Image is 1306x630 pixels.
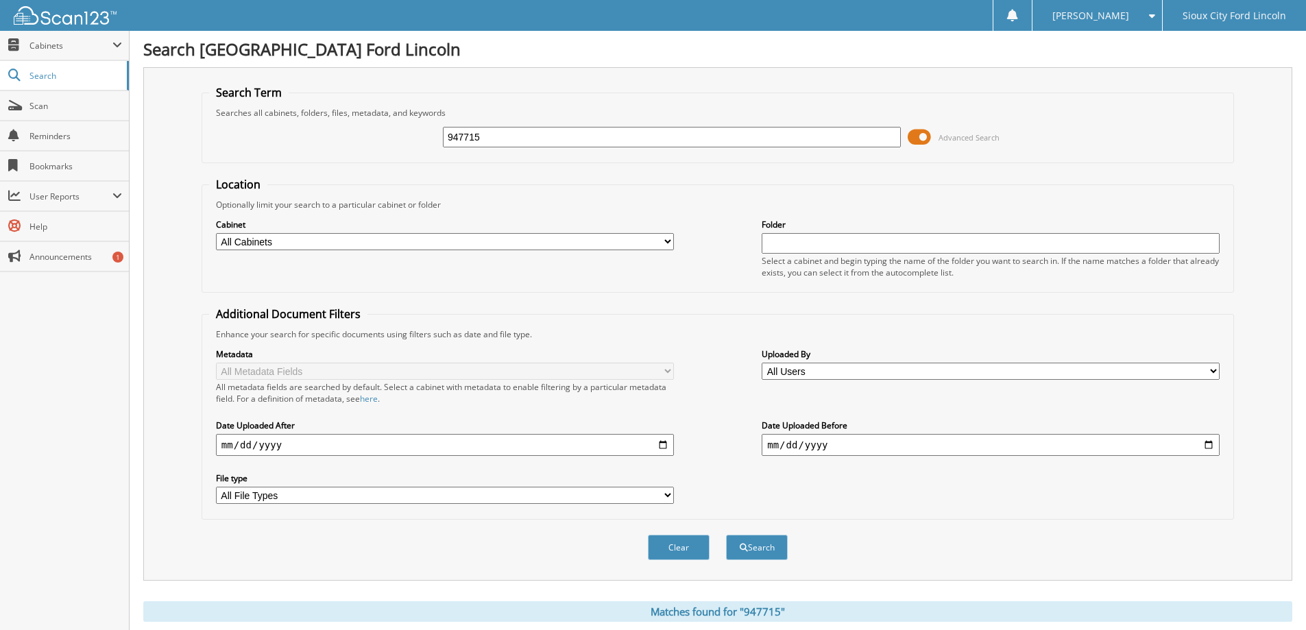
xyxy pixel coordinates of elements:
[939,132,1000,143] span: Advanced Search
[14,6,117,25] img: scan123-logo-white.svg
[726,535,788,560] button: Search
[29,160,122,172] span: Bookmarks
[29,70,120,82] span: Search
[216,420,674,431] label: Date Uploaded After
[762,348,1220,360] label: Uploaded By
[1183,12,1286,20] span: Sioux City Ford Lincoln
[209,306,367,322] legend: Additional Document Filters
[29,40,112,51] span: Cabinets
[762,434,1220,456] input: end
[762,219,1220,230] label: Folder
[209,177,267,192] legend: Location
[209,328,1226,340] div: Enhance your search for specific documents using filters such as date and file type.
[216,472,674,484] label: File type
[29,221,122,232] span: Help
[216,434,674,456] input: start
[143,38,1292,60] h1: Search [GEOGRAPHIC_DATA] Ford Lincoln
[648,535,710,560] button: Clear
[29,251,122,263] span: Announcements
[209,199,1226,210] div: Optionally limit your search to a particular cabinet or folder
[360,393,378,404] a: here
[216,219,674,230] label: Cabinet
[143,601,1292,622] div: Matches found for "947715"
[762,420,1220,431] label: Date Uploaded Before
[29,191,112,202] span: User Reports
[209,107,1226,119] div: Searches all cabinets, folders, files, metadata, and keywords
[29,130,122,142] span: Reminders
[762,255,1220,278] div: Select a cabinet and begin typing the name of the folder you want to search in. If the name match...
[1052,12,1129,20] span: [PERSON_NAME]
[209,85,289,100] legend: Search Term
[216,348,674,360] label: Metadata
[112,252,123,263] div: 1
[29,100,122,112] span: Scan
[216,381,674,404] div: All metadata fields are searched by default. Select a cabinet with metadata to enable filtering b...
